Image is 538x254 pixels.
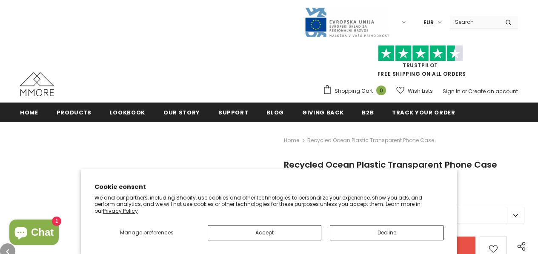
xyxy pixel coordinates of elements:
a: Track your order [392,103,455,122]
a: Products [57,103,92,122]
span: Blog [266,108,284,117]
span: or [462,88,467,95]
span: Track your order [392,108,455,117]
p: We and our partners, including Shopify, use cookies and other technologies to personalize your ex... [94,194,444,214]
inbox-online-store-chat: Shopify online store chat [7,220,61,247]
span: support [218,108,249,117]
input: Search Site [450,16,499,28]
a: Trustpilot [403,62,438,69]
a: Giving back [302,103,343,122]
span: EUR [424,18,434,27]
button: Accept [208,225,321,240]
span: B2B [362,108,374,117]
span: Recycled Ocean Plastic Transparent Phone Case [284,159,497,171]
a: Shopping Cart 0 [323,85,390,97]
a: Privacy Policy [103,207,138,214]
button: Manage preferences [94,225,199,240]
a: Home [20,103,38,122]
span: Manage preferences [120,229,174,236]
span: Lookbook [110,108,145,117]
button: Decline [330,225,444,240]
a: Our Story [163,103,200,122]
h2: Cookie consent [94,183,444,191]
a: Create an account [468,88,518,95]
a: Wish Lists [396,83,433,98]
img: Javni Razpis [304,7,389,38]
span: Our Story [163,108,200,117]
span: Shopping Cart [335,87,373,95]
span: Recycled Ocean Plastic Transparent Phone Case [307,135,434,146]
img: MMORE Cases [20,72,54,96]
a: Blog [266,103,284,122]
span: FREE SHIPPING ON ALL ORDERS [323,49,518,77]
a: B2B [362,103,374,122]
a: Javni Razpis [304,18,389,26]
span: Giving back [302,108,343,117]
span: Home [20,108,38,117]
img: Trust Pilot Stars [378,45,463,62]
span: Products [57,108,92,117]
a: Home [284,135,299,146]
a: Sign In [443,88,461,95]
a: Lookbook [110,103,145,122]
span: 0 [376,86,386,95]
a: support [218,103,249,122]
span: Wish Lists [408,87,433,95]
